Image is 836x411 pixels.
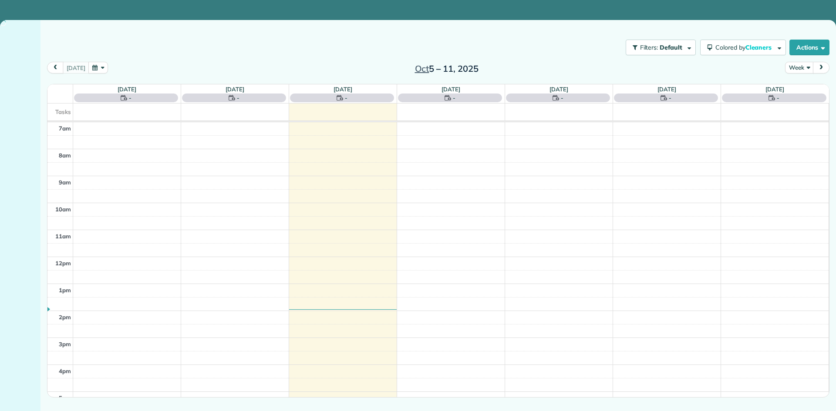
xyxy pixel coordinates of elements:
button: next [813,62,829,74]
span: - [129,94,131,102]
a: [DATE] [442,86,460,93]
button: Filters: Default [626,40,696,55]
span: - [669,94,671,102]
button: prev [47,62,64,74]
span: Filters: [640,43,658,51]
span: Oct [415,63,429,74]
span: - [453,94,455,102]
button: Colored byCleaners [700,40,786,55]
button: Actions [789,40,829,55]
h2: 5 – 11, 2025 [392,64,501,74]
span: 8am [59,152,71,159]
span: - [237,94,239,102]
span: - [345,94,347,102]
button: [DATE] [63,62,89,74]
a: [DATE] [657,86,676,93]
a: [DATE] [334,86,352,93]
button: Week [785,62,813,74]
span: 2pm [59,314,71,321]
span: Default [660,43,683,51]
span: Tasks [55,108,71,115]
span: 1pm [59,287,71,294]
a: [DATE] [765,86,784,93]
span: 10am [55,206,71,213]
span: Cleaners [745,43,773,51]
span: 5pm [59,394,71,401]
span: 3pm [59,341,71,348]
span: 7am [59,125,71,132]
span: Colored by [715,43,775,51]
span: 9am [59,179,71,186]
span: 4pm [59,368,71,374]
a: [DATE] [549,86,568,93]
a: [DATE] [118,86,136,93]
span: - [777,94,779,102]
span: - [561,94,563,102]
a: [DATE] [226,86,244,93]
a: Filters: Default [621,40,696,55]
span: 12pm [55,260,71,267]
span: 11am [55,233,71,240]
